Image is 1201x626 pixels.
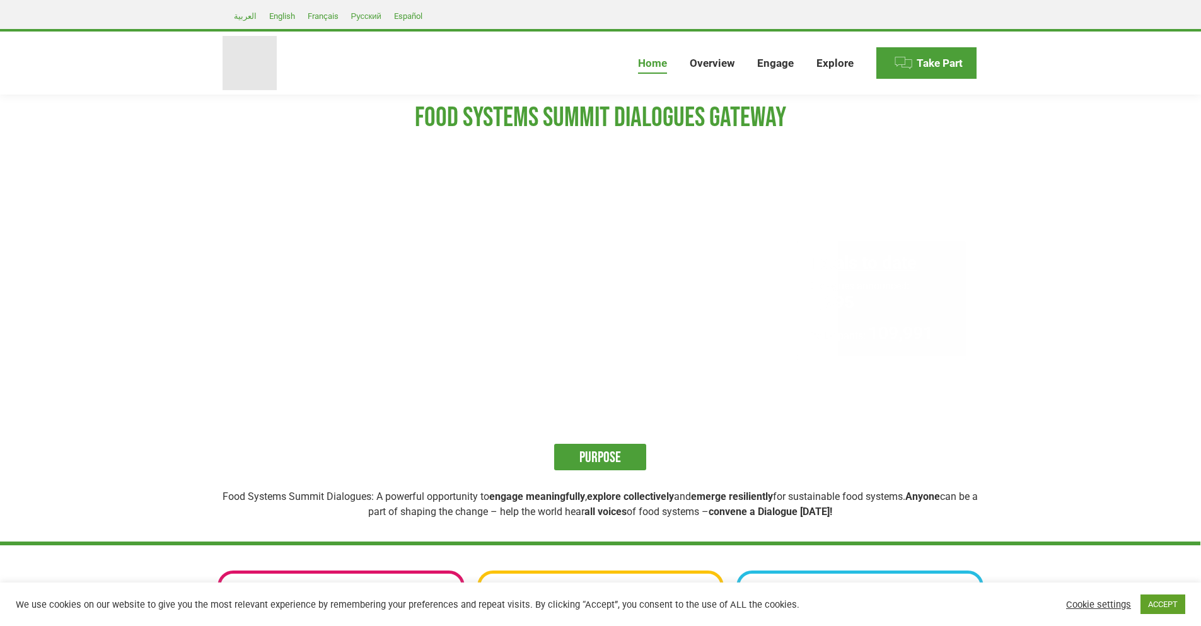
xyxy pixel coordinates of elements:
p: Food Systems Summit Dialogues: A powerful opportunity to , and for sustainable food systems. can ... [223,489,978,519]
h1: FOOD SYSTEMS SUMMIT DIALOGUES GATEWAY [223,101,979,135]
span: Take Part [917,57,963,70]
a: العربية [228,8,263,23]
a: Español [388,8,429,23]
strong: all voices [584,506,627,518]
span: Español [394,11,422,21]
img: Menu icon [894,54,913,72]
strong: Anyone [905,490,940,502]
strong: convene a Dialogue [DATE]! [709,506,832,518]
a: Cookie settings [1066,599,1131,610]
a: Русский [345,8,388,23]
span: English [269,11,295,21]
strong: explore collectively [587,490,674,502]
span: Home [638,57,667,70]
a: ACCEPT [1140,594,1185,614]
span: العربية [234,11,257,21]
strong: engage meaningfully [489,490,585,502]
span: Русский [351,11,381,21]
strong: emerge resiliently [691,490,773,502]
span: Overview [690,57,734,70]
span: Explore [816,57,854,70]
div: We use cookies on our website to give you the most relevant experience by remembering your prefer... [16,599,835,610]
img: Food Systems Summit Dialogues [223,36,277,90]
a: Français [301,8,345,23]
a: English [263,8,301,23]
span: Engage [757,57,794,70]
span: Français [308,11,339,21]
h3: PURPOSE [554,444,646,470]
